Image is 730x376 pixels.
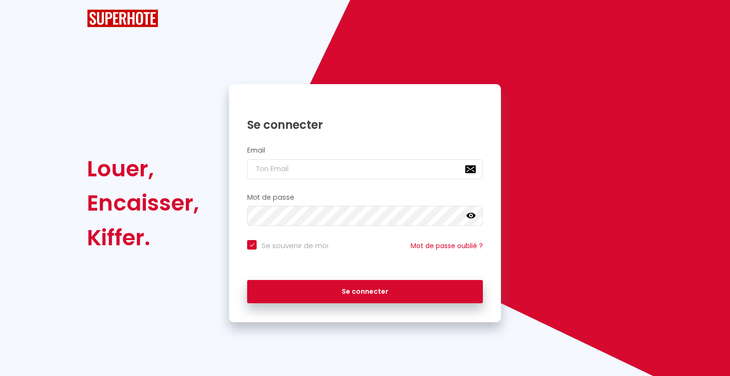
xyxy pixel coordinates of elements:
button: Se connecter [247,280,483,304]
h1: Se connecter [247,117,483,132]
h2: Mot de passe [247,193,483,202]
div: Kiffer. [87,221,199,255]
a: Mot de passe oublié ? [411,241,483,251]
img: SuperHote logo [87,10,158,27]
h2: Email [247,146,483,154]
input: Ton Email [247,159,483,179]
div: Louer, [87,152,199,186]
div: Encaisser, [87,186,199,220]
